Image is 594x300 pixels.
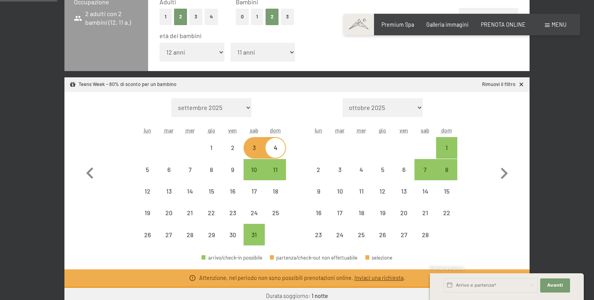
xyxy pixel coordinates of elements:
a: Premium Spa [381,21,414,28]
button: 2 [174,9,187,25]
div: Fri Feb 27 2026 [393,224,414,245]
div: 13 [394,188,414,208]
div: Thu Jan 29 2026 [201,224,222,245]
div: 24 [244,210,264,229]
div: 7 [180,166,200,186]
div: 29 [202,232,221,251]
abbr: lunedì [315,127,322,134]
div: Fri Feb 13 2026 [393,181,414,202]
div: arrivo/check-in non effettuabile [372,159,393,180]
div: arrivo/check-in non effettuabile [393,224,414,245]
div: arrivo/check-in non effettuabile [201,137,222,158]
div: Thu Jan 15 2026 [201,181,222,202]
div: 22 [202,210,221,229]
div: 20 [394,210,414,229]
div: arrivo/check-in non effettuabile [244,137,265,158]
div: arrivo/check-in non effettuabile [137,224,158,245]
div: 23 [309,232,328,251]
div: arrivo/check-in non effettuabile [329,224,350,245]
div: arrivo/check-in non effettuabile [329,202,350,223]
div: 22 [437,210,456,229]
span: Richiesta express [430,265,464,271]
div: 1 [202,145,221,164]
button: 0 [236,9,249,25]
div: arrivo/check-in non effettuabile [265,181,286,202]
div: arrivo/check-in non effettuabile [137,159,158,180]
button: 1 [251,9,263,25]
div: 12 [373,188,392,208]
div: Tue Jan 27 2026 [158,224,179,245]
div: Tue Jan 06 2026 [158,159,179,180]
div: Wed Jan 07 2026 [180,159,201,180]
div: Wed Feb 04 2026 [350,159,372,180]
div: Mon Feb 23 2026 [308,224,329,245]
div: 15 [202,188,221,208]
div: 26 [137,232,157,251]
div: arrivo/check-in non effettuabile [222,137,243,158]
div: 5 [373,166,392,186]
div: Thu Jan 01 2026 [201,137,222,158]
div: Sat Jan 17 2026 [244,181,265,202]
div: 19 [373,210,392,229]
div: Mon Feb 02 2026 [308,159,329,180]
div: 17 [330,210,350,229]
div: Fri Jan 09 2026 [222,159,243,180]
div: Sun Jan 25 2026 [265,202,286,223]
div: Fri Jan 16 2026 [222,181,243,202]
div: Tue Feb 17 2026 [329,202,350,223]
div: Mon Jan 19 2026 [137,202,158,223]
div: arrivo/check-in non effettuabile [244,181,265,202]
div: 16 [309,210,328,229]
div: arrivo/check-in possibile [436,159,457,180]
div: Tue Jan 20 2026 [158,202,179,223]
div: 11 [351,188,371,208]
div: Tue Feb 24 2026 [329,224,350,245]
div: Mon Jan 12 2026 [137,181,158,202]
abbr: venerdì [400,127,408,134]
abbr: sabato [250,127,258,134]
div: arrivo/check-in non effettuabile [158,181,179,202]
button: 3 [281,9,294,25]
div: arrivo/check-in non effettuabile [414,202,436,223]
div: arrivo/check-in non effettuabile [350,224,372,245]
div: Wed Feb 11 2026 [350,181,372,202]
div: 3 [330,166,350,186]
div: Tue Feb 03 2026 [329,159,350,180]
div: 1 [437,145,456,164]
div: arrivo/check-in non effettuabile [308,202,329,223]
button: Mese precedente [79,98,101,246]
div: età dei bambini [159,31,512,40]
a: Galleria immagini [426,21,469,28]
div: arrivo/check-in non effettuabile [180,159,201,180]
div: Fri Jan 23 2026 [222,202,243,223]
button: Avanti [540,278,570,293]
div: 3 [244,145,264,164]
div: 21 [180,210,200,229]
div: Sat Feb 21 2026 [414,202,436,223]
div: 7 [415,166,435,186]
div: Attenzione, nel periodo non sono possibili prenotazioni online. . [199,274,405,282]
div: Teens Week - 80% di sconto per un bambino [70,81,176,88]
button: Aggiungi camera [459,8,518,25]
div: Wed Jan 28 2026 [180,224,201,245]
div: arrivo/check-in possibile [414,159,436,180]
button: 3 [189,9,202,25]
button: 2 [266,9,279,25]
abbr: lunedì [144,127,151,134]
div: 19 [137,210,157,229]
span: PRENOTA ONLINE [481,21,526,28]
div: 12 [137,188,157,208]
div: arrivo/check-in non effettuabile [137,202,158,223]
span: Avanti [547,282,563,289]
div: 14 [180,188,200,208]
div: Fri Jan 02 2026 [222,137,243,158]
div: arrivo/check-in non effettuabile [414,181,436,202]
div: arrivo/check-in non effettuabile [436,202,457,223]
div: Sat Feb 28 2026 [414,224,436,245]
div: 10 [244,166,264,186]
div: Fri Feb 20 2026 [393,202,414,223]
abbr: giovedì [379,127,386,134]
div: Sun Jan 18 2026 [265,181,286,202]
div: arrivo/check-in non effettuabile [158,202,179,223]
div: Sat Jan 31 2026 [244,224,265,245]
